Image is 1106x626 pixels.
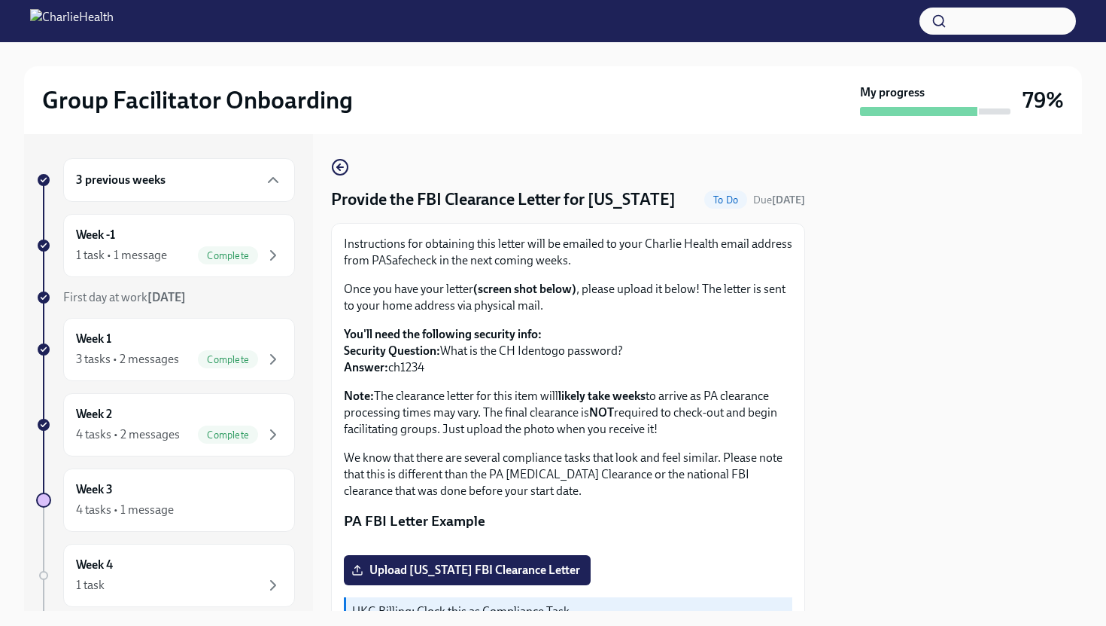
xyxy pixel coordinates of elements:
[1022,87,1064,114] h3: 79%
[36,393,295,457] a: Week 24 tasks • 2 messagesComplete
[36,318,295,381] a: Week 13 tasks • 2 messagesComplete
[331,188,676,211] h4: Provide the FBI Clearance Letter for [US_STATE]
[704,194,747,206] span: To Do
[76,426,180,443] div: 4 tasks • 2 messages
[36,214,295,277] a: Week -11 task • 1 messageComplete
[772,194,805,206] strong: [DATE]
[76,557,113,573] h6: Week 4
[344,327,542,341] strong: You'll need the following security info:
[589,405,614,420] strong: NOT
[198,250,258,261] span: Complete
[76,331,111,347] h6: Week 1
[860,84,925,101] strong: My progress
[753,193,805,207] span: September 23rd, 2025 10:00
[30,9,114,33] img: CharlieHealth
[753,194,805,206] span: Due
[63,158,295,202] div: 3 previous weeks
[344,326,792,376] p: What is the CH Identogo password? ch1234
[198,354,258,365] span: Complete
[36,469,295,532] a: Week 34 tasks • 1 message
[344,450,792,499] p: We know that there are several compliance tasks that look and feel similar. Please note that this...
[344,555,591,585] label: Upload [US_STATE] FBI Clearance Letter
[76,172,166,188] h6: 3 previous weeks
[558,389,646,403] strong: likely take weeks
[63,290,186,304] span: First day at work
[36,289,295,306] a: First day at work[DATE]
[76,351,179,368] div: 3 tasks • 2 messages
[147,290,186,304] strong: [DATE]
[344,388,792,438] p: The clearance letter for this item will to arrive as PA clearance processing times may vary. The ...
[76,577,105,594] div: 1 task
[344,360,388,374] strong: Answer:
[76,502,174,518] div: 4 tasks • 1 message
[354,563,580,578] span: Upload [US_STATE] FBI Clearance Letter
[344,511,792,531] p: PA FBI Letter Example
[473,282,576,296] strong: (screen shot below)
[42,85,353,115] h2: Group Facilitator Onboarding
[36,544,295,607] a: Week 41 task
[344,236,792,269] p: Instructions for obtaining this letter will be emailed to your Charlie Health email address from ...
[198,429,258,441] span: Complete
[76,227,115,243] h6: Week -1
[76,406,112,423] h6: Week 2
[76,481,113,498] h6: Week 3
[344,344,440,358] strong: Security Question:
[76,247,167,264] div: 1 task • 1 message
[344,281,792,314] p: Once you have your letter , please upload it below! The letter is sent to your home address via p...
[352,603,786,620] p: UKG Billing: Clock this as Compliance Task
[344,389,374,403] strong: Note:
